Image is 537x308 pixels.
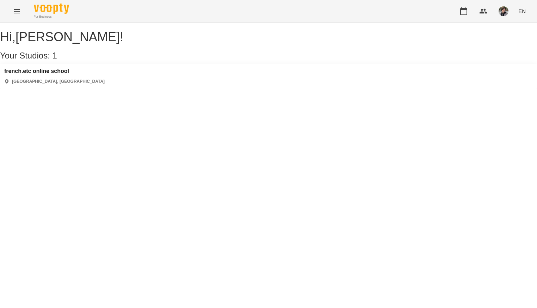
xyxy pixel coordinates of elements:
button: Menu [8,3,25,20]
img: 3324ceff06b5eb3c0dd68960b867f42f.jpeg [499,6,508,16]
span: 1 [53,51,57,60]
p: [GEOGRAPHIC_DATA], [GEOGRAPHIC_DATA] [12,79,105,85]
span: EN [518,7,526,15]
a: french.etc online school [4,68,105,74]
img: Voopty Logo [34,4,69,14]
span: For Business [34,14,69,19]
button: EN [516,5,529,18]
